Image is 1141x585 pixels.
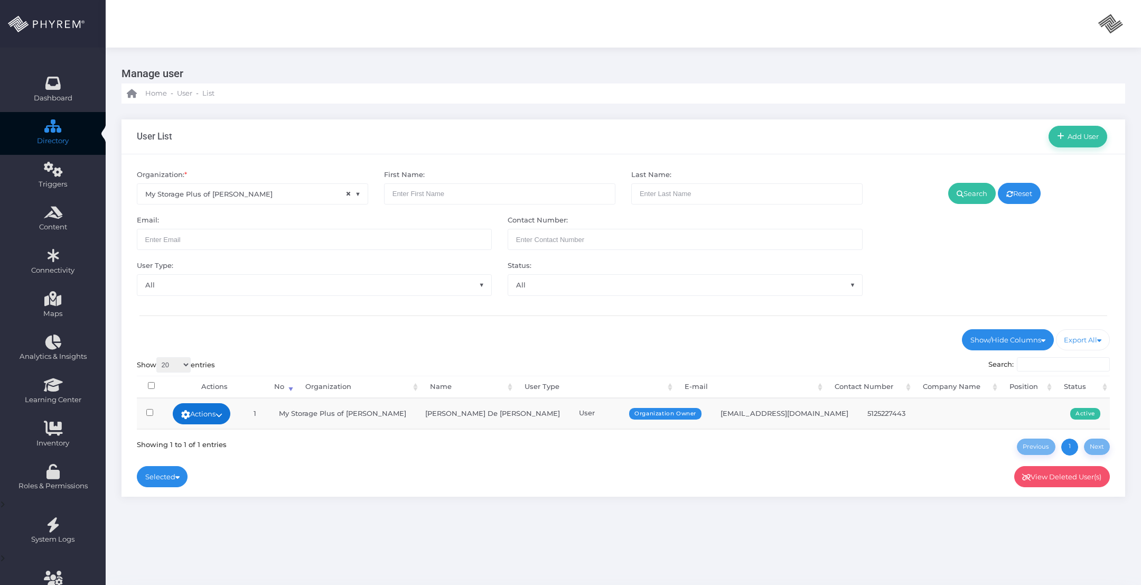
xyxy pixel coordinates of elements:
th: Company Name: activate to sort column ascending [913,376,1000,398]
th: No: activate to sort column ascending [263,376,296,398]
a: Selected [137,466,188,487]
span: Dashboard [34,93,72,104]
input: Enter Email [137,229,492,250]
td: [EMAIL_ADDRESS][DOMAIN_NAME] [711,398,858,429]
th: User Type: activate to sort column ascending [515,376,675,398]
label: First Name: [384,170,425,180]
span: Roles & Permissions [7,481,99,491]
span: Learning Center [7,395,99,405]
span: Add User [1064,132,1099,141]
a: 1 [1061,439,1078,456]
input: Enter Last Name [631,183,863,205]
a: Home [127,83,167,104]
span: All [137,274,492,295]
label: Contact Number: [508,215,568,226]
span: Organization Owner [629,408,702,420]
a: List [202,83,214,104]
input: Search: [1017,357,1110,372]
span: Home [145,88,167,99]
th: Contact Number: activate to sort column ascending [825,376,914,398]
a: Show/Hide Columns [962,329,1054,350]
span: Maps [43,309,62,319]
th: Name: activate to sort column ascending [420,376,515,398]
a: User [177,83,192,104]
div: User [579,408,701,419]
a: Add User [1049,126,1107,147]
th: E-mail: activate to sort column ascending [675,376,825,398]
span: Triggers [7,179,99,190]
span: All [508,274,863,295]
td: 1 [240,398,269,429]
span: Inventory [7,438,99,449]
span: Active [1070,408,1100,420]
input: Enter First Name [384,183,615,205]
input: Maximum of 10 digits required [508,229,863,250]
th: Organization: activate to sort column ascending [296,376,420,398]
label: Search: [988,357,1110,372]
span: List [202,88,214,99]
label: User Type: [137,261,173,271]
a: Search [948,183,996,204]
li: - [194,88,200,99]
a: View Deleted User(s) [1014,466,1110,487]
span: Analytics & Insights [7,351,99,362]
label: Status: [508,261,531,271]
th: Actions [166,376,263,398]
span: Connectivity [7,265,99,276]
div: Showing 1 to 1 of 1 entries [137,437,227,450]
th: Position: activate to sort column ascending [1000,376,1054,398]
td: My Storage Plus of [PERSON_NAME] [269,398,416,429]
a: Export All [1056,329,1110,350]
td: [PERSON_NAME] De [PERSON_NAME] [416,398,569,429]
td: 5125227443 [858,398,936,429]
label: Show entries [137,357,215,373]
span: All [508,275,862,295]
li: - [169,88,175,99]
label: Email: [137,215,159,226]
select: Showentries [156,357,191,373]
span: Directory [7,136,99,146]
h3: Manage user [121,63,1117,83]
label: Organization: [137,170,187,180]
span: My Storage Plus of [PERSON_NAME] [137,184,368,204]
span: × [345,188,351,200]
span: Content [7,222,99,233]
h3: User List [137,131,172,142]
th: Status: activate to sort column ascending [1054,376,1110,398]
span: System Logs [7,534,99,545]
span: User [177,88,192,99]
label: Last Name: [631,170,671,180]
a: Reset [998,183,1041,204]
a: Actions [173,403,231,424]
span: All [137,275,491,295]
